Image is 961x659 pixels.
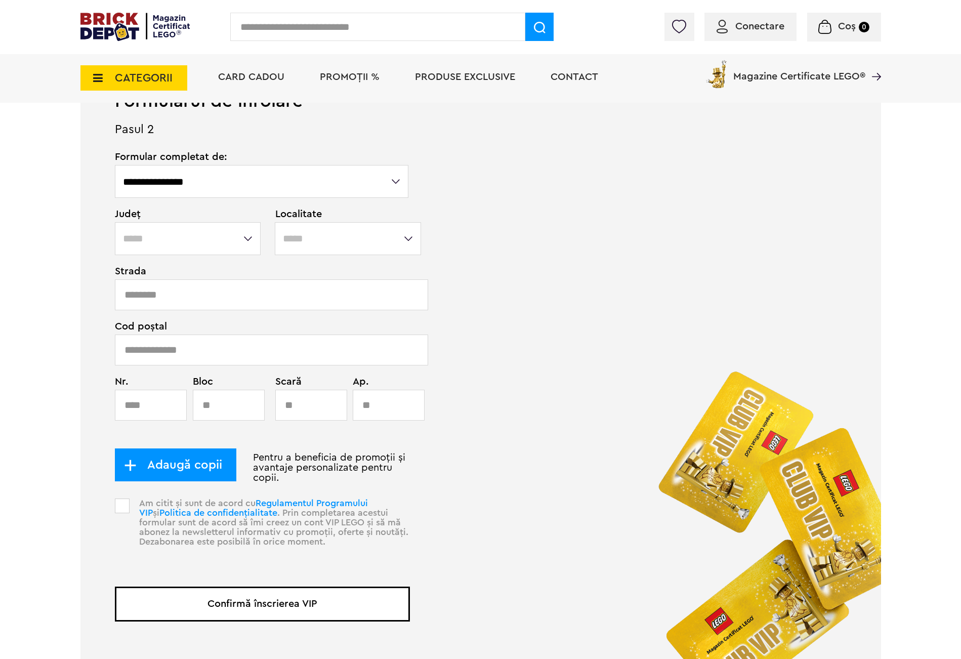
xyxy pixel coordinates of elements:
[137,459,222,470] span: Adaugă copii
[551,72,598,82] a: Contact
[193,377,259,387] span: Bloc
[139,499,368,517] a: Regulamentul Programului VIP
[124,459,137,472] img: add_child
[115,587,410,622] button: Confirmă înscrierea VIP
[133,499,410,564] p: Am citit și sunt de acord cu și . Prin completarea acestui formular sunt de acord să îmi creez un...
[735,21,784,31] span: Conectare
[115,72,173,84] span: CATEGORII
[115,452,410,483] p: Pentru a beneficia de promoții și avantaje personalizate pentru copii.
[275,377,328,387] span: Scară
[115,321,410,332] span: Cod poștal
[218,72,284,82] a: Card Cadou
[353,377,395,387] span: Ap.
[733,58,865,81] span: Magazine Certificate LEGO®
[115,152,410,162] span: Formular completat de:
[80,125,881,152] p: Pasul 2
[275,209,410,219] span: Localitate
[159,508,277,517] a: Politica de confidențialitate
[717,21,784,31] a: Conectare
[415,72,515,82] a: Produse exclusive
[115,209,263,219] span: Județ
[115,377,181,387] span: Nr.
[320,72,380,82] a: PROMOȚII %
[859,22,869,32] small: 0
[865,58,881,68] a: Magazine Certificate LEGO®
[838,21,856,31] span: Coș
